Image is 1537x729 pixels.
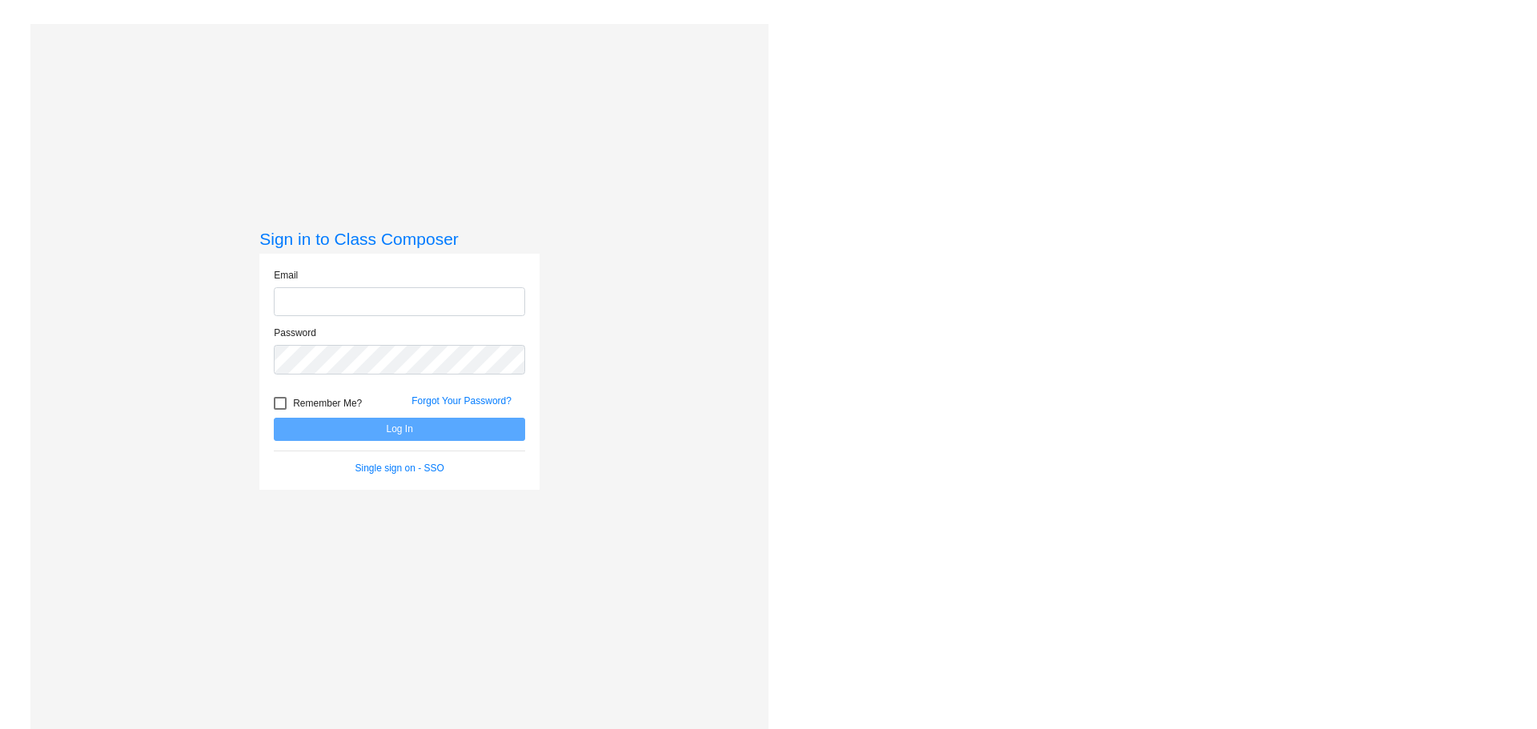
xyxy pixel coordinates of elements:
a: Single sign on - SSO [355,463,444,474]
label: Email [274,268,298,282]
h3: Sign in to Class Composer [259,229,540,249]
span: Remember Me? [293,394,362,413]
label: Password [274,326,316,340]
a: Forgot Your Password? [411,395,512,407]
button: Log In [274,418,525,441]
